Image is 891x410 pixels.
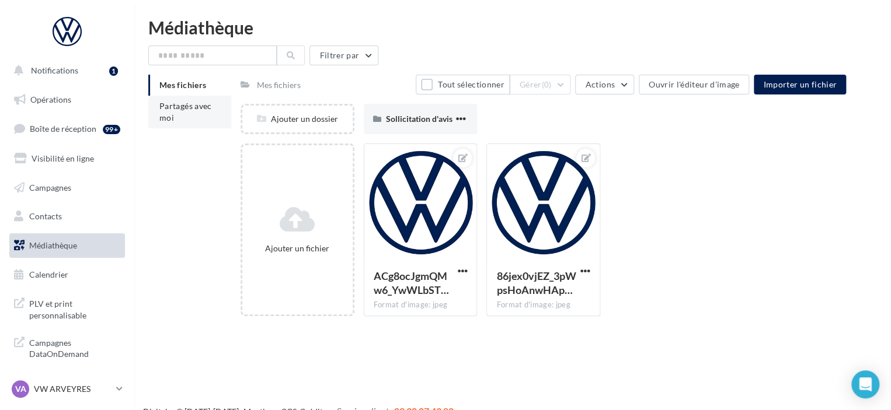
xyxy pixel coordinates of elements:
[754,75,846,94] button: Importer un fichier
[7,330,127,365] a: Campagnes DataOnDemand
[159,80,206,90] span: Mes fichiers
[159,101,212,122] span: Partagés avec moi
[29,240,77,250] span: Médiathèque
[374,269,449,296] span: ACg8ocJgmQMw6_YwWLbSTMTkar67m33B_cEEz2jCXl_0D6UErwxY4zpS
[575,75,634,94] button: Actions
[510,75,571,94] button: Gérer(0)
[386,114,453,124] span: Sollicitation d'avis
[30,124,96,134] span: Boîte de réception
[9,378,125,400] a: VA VW ARVEYRES
[29,269,68,279] span: Calendrier
[374,300,468,310] div: Format d'image: jpeg
[7,233,127,258] a: Médiathèque
[309,45,378,65] button: Filtrer par
[30,94,71,104] span: Opérations
[585,79,614,89] span: Actions
[109,66,118,76] div: 1
[29,211,62,221] span: Contacts
[7,146,127,171] a: Visibilité en ligne
[32,153,94,163] span: Visibilité en ligne
[7,204,127,229] a: Contacts
[7,291,127,325] a: PLV et print personnalisable
[7,58,123,83] button: Notifications 1
[416,75,509,94] button: Tout sélectionner
[7,87,127,112] a: Opérations
[29,335,120,360] span: Campagnes DataOnDemand
[763,79,837,89] span: Importer un fichier
[7,262,127,287] a: Calendrier
[242,113,353,125] div: Ajouter un dossier
[29,182,71,192] span: Campagnes
[496,300,590,310] div: Format d'image: jpeg
[851,370,879,398] div: Open Intercom Messenger
[148,19,877,36] div: Médiathèque
[639,75,749,94] button: Ouvrir l'éditeur d'image
[496,269,576,296] span: 86jex0vjEZ_3pWpsHoAnwHApBEhj9SsD4tdYS5dDgtzt1XimImDNvV27TrcySkcDxcFQAJZFp-Pgm5TkDA=s0
[103,125,120,134] div: 99+
[257,79,301,91] div: Mes fichiers
[15,383,26,395] span: VA
[29,296,120,321] span: PLV et print personnalisable
[7,116,127,141] a: Boîte de réception99+
[247,243,348,254] div: Ajouter un fichier
[7,176,127,200] a: Campagnes
[542,80,552,89] span: (0)
[34,383,112,395] p: VW ARVEYRES
[31,65,78,75] span: Notifications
